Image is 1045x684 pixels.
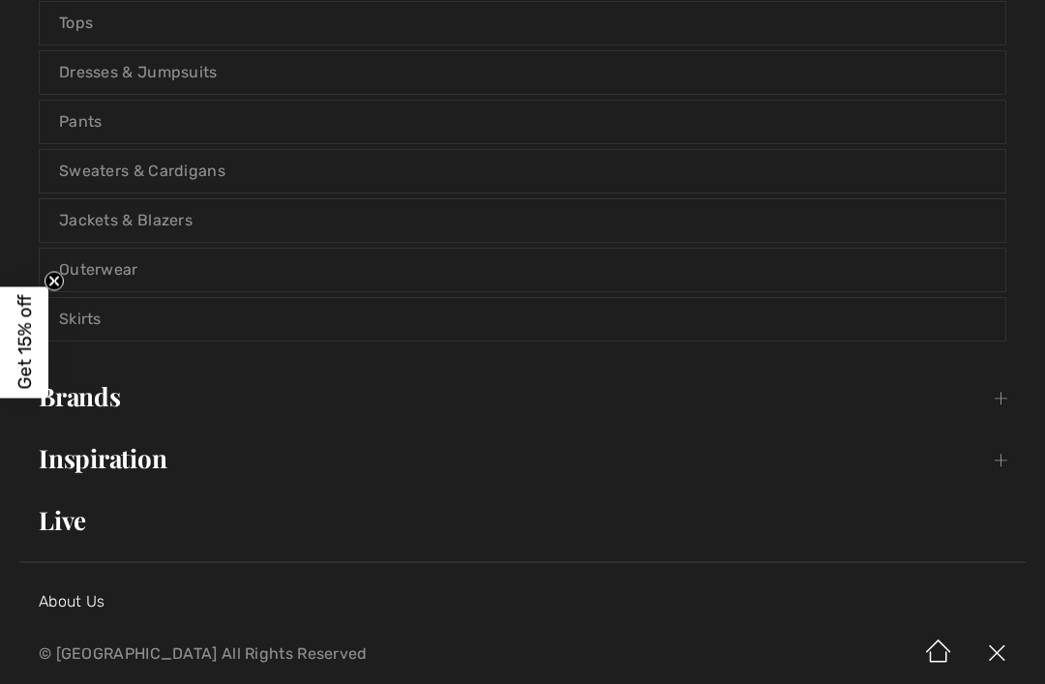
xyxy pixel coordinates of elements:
a: Pants [40,101,1005,143]
a: Brands [19,375,1026,418]
button: Close teaser [45,271,64,290]
a: Tops [40,2,1005,45]
a: Dresses & Jumpsuits [40,51,1005,94]
a: Outerwear [40,249,1005,291]
img: Home [910,624,968,684]
p: © [GEOGRAPHIC_DATA] All Rights Reserved [39,647,614,661]
a: Sweaters & Cardigans [40,150,1005,193]
img: X [968,624,1026,684]
a: About Us [39,592,104,610]
a: Live [19,499,1026,542]
span: Get 15% off [14,295,36,390]
a: Skirts [40,298,1005,341]
span: Chat [47,14,87,31]
a: Jackets & Blazers [40,199,1005,242]
a: Inspiration [19,437,1026,480]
